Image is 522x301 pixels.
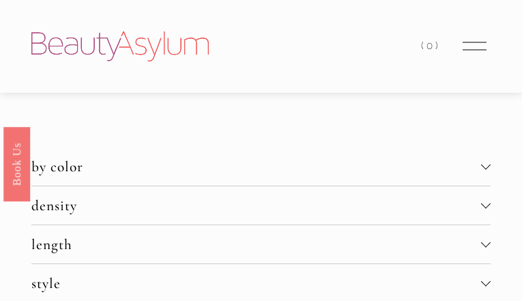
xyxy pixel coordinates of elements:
span: 0 [426,40,435,52]
span: by color [31,158,481,175]
span: ( [421,40,426,52]
a: Book Us [3,126,30,201]
span: style [31,274,481,292]
span: ) [435,40,441,52]
a: 0 items in cart [421,37,440,55]
span: density [31,197,481,214]
button: length [31,225,491,263]
button: by color [31,147,491,186]
button: density [31,186,491,225]
span: length [31,235,481,253]
img: Beauty Asylum | Bridal Hair &amp; Makeup Charlotte &amp; Atlanta [31,31,209,61]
